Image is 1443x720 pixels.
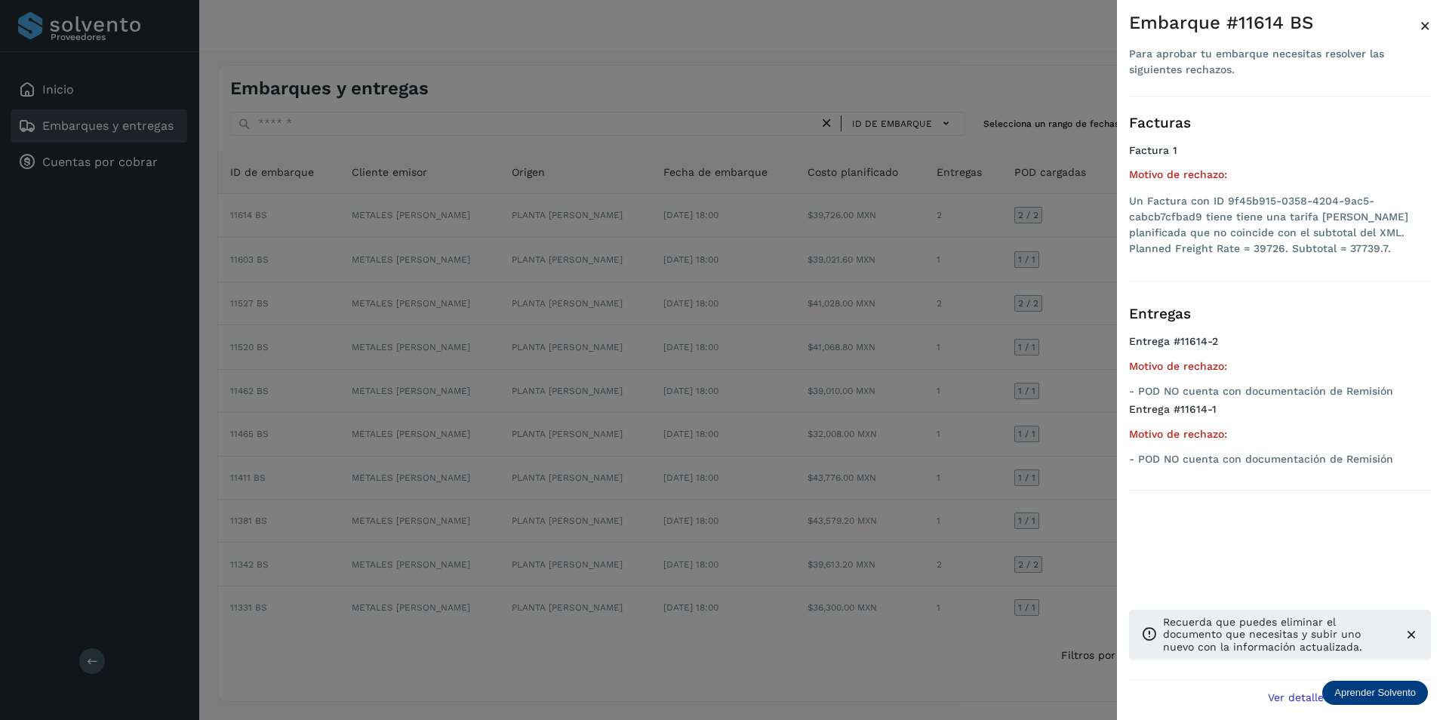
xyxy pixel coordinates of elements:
h5: Motivo de rechazo: [1129,168,1431,181]
p: - POD NO cuenta con documentación de Remisión [1129,385,1431,398]
h5: Motivo de rechazo: [1129,360,1431,373]
p: Aprender Solvento [1334,687,1416,699]
span: Ver detalle de embarque [1268,692,1397,703]
button: Ver detalle de embarque [1259,680,1431,714]
span: × [1420,15,1431,36]
button: Close [1420,12,1431,39]
div: Embarque #11614 BS [1129,12,1420,34]
p: Recuerda que puedes eliminar el documento que necesitas y subir uno nuevo con la información actu... [1163,616,1392,654]
h4: Entrega #11614-1 [1129,403,1431,428]
p: - POD NO cuenta con documentación de Remisión [1129,453,1431,466]
h4: Factura 1 [1129,144,1431,157]
h3: Entregas [1129,306,1431,323]
li: Un Factura con ID 9f45b915-0358-4204-9ac5-cabcb7cfbad9 tiene tiene una tarifa [PERSON_NAME] plani... [1129,193,1431,257]
div: Para aprobar tu embarque necesitas resolver las siguientes rechazos. [1129,46,1420,78]
h5: Motivo de rechazo: [1129,428,1431,441]
div: Aprender Solvento [1322,681,1428,705]
h3: Facturas [1129,115,1431,132]
h4: Entrega #11614-2 [1129,335,1431,360]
